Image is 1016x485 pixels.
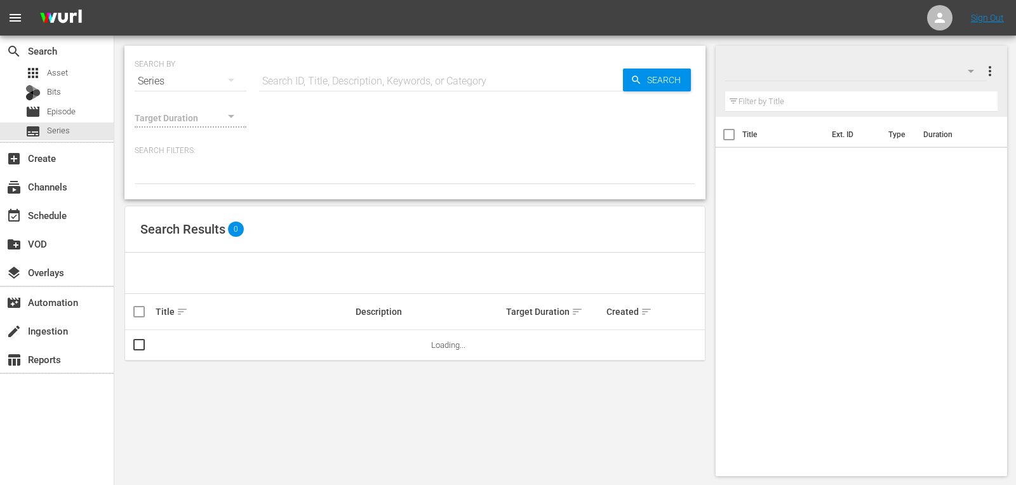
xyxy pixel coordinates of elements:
[140,222,225,237] span: Search Results
[47,105,76,118] span: Episode
[642,69,691,91] span: Search
[982,56,998,86] button: more_vert
[135,63,246,99] div: Series
[25,85,41,100] div: Bits
[742,117,824,152] th: Title
[30,3,91,33] img: ans4CAIJ8jUAAAAAAAAAAAAAAAAAAAAAAAAgQb4GAAAAAAAAAAAAAAAAAAAAAAAAJMjXAAAAAAAAAAAAAAAAAAAAAAAAgAT5G...
[6,324,22,339] span: Ingestion
[506,304,603,319] div: Target Duration
[25,65,41,81] span: Asset
[356,307,502,317] div: Description
[6,265,22,281] span: Overlays
[641,306,652,317] span: sort
[25,124,41,139] span: Series
[8,10,23,25] span: menu
[6,208,22,223] span: Schedule
[25,104,41,119] span: Episode
[982,63,998,79] span: more_vert
[6,295,22,310] span: Automation
[571,306,583,317] span: sort
[431,340,465,350] span: Loading...
[47,67,68,79] span: Asset
[47,86,61,98] span: Bits
[6,237,22,252] span: VOD
[177,306,188,317] span: sort
[228,222,244,237] span: 0
[6,44,22,59] span: Search
[6,180,22,195] span: Channels
[623,69,691,91] button: Search
[606,304,653,319] div: Created
[916,117,992,152] th: Duration
[971,13,1004,23] a: Sign Out
[6,352,22,368] span: Reports
[824,117,881,152] th: Ext. ID
[156,304,352,319] div: Title
[135,145,695,156] p: Search Filters:
[6,151,22,166] span: Create
[47,124,70,137] span: Series
[881,117,916,152] th: Type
